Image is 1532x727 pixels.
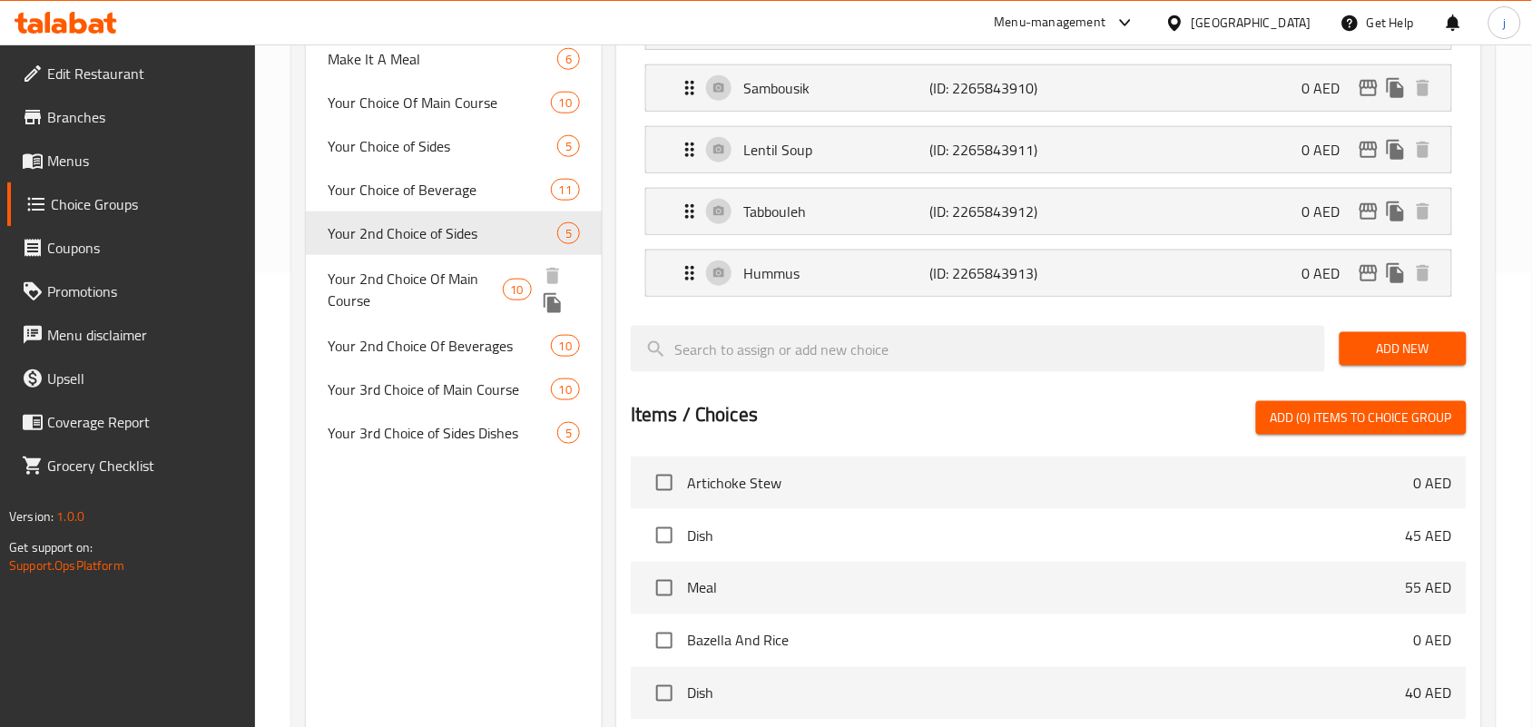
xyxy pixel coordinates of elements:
span: Artichoke Stew [687,472,1414,494]
button: edit [1355,260,1382,287]
a: Upsell [7,357,256,400]
span: Branches [47,106,241,128]
p: 0 AED [1302,262,1355,284]
li: Expand [631,119,1467,181]
span: 10 [504,281,531,299]
p: 45 AED [1406,525,1452,546]
span: Your Choice of Beverage [328,179,550,201]
a: Edit Restaurant [7,52,256,95]
span: 6 [558,51,579,68]
span: 5 [558,425,579,442]
span: 11 [552,182,579,199]
a: Menus [7,139,256,182]
p: 0 AED [1414,630,1452,652]
span: 10 [552,338,579,355]
button: edit [1355,198,1382,225]
span: 5 [558,138,579,155]
div: Choices [557,422,580,444]
button: delete [1409,136,1437,163]
a: Menu disclaimer [7,313,256,357]
p: (ID: 2265843911) [929,139,1054,161]
p: (ID: 2265843910) [929,77,1054,99]
span: Your 3rd Choice of Main Course [328,378,550,400]
span: Select choice [645,464,683,502]
button: duplicate [1382,198,1409,225]
div: Expand [646,127,1451,172]
button: duplicate [1382,136,1409,163]
button: duplicate [539,290,566,317]
div: Your Choice of Sides5 [306,124,602,168]
div: Expand [646,189,1451,234]
a: Branches [7,95,256,139]
div: Your 3rd Choice of Main Course10 [306,368,602,411]
li: Expand [631,181,1467,242]
p: 0 AED [1302,201,1355,222]
span: 10 [552,381,579,398]
p: Tabbouleh [743,201,929,222]
p: 55 AED [1406,577,1452,599]
span: Select choice [645,569,683,607]
button: delete [1409,198,1437,225]
span: Dish [687,525,1406,546]
div: Your 2nd Choice Of Beverages10 [306,324,602,368]
div: Choices [551,179,580,201]
span: Your 2nd Choice Of Main Course [328,268,502,311]
span: Add (0) items to choice group [1271,407,1452,429]
div: Your 2nd Choice of Sides5 [306,211,602,255]
div: Choices [503,279,532,300]
span: Coupons [47,237,241,259]
span: Menus [47,150,241,172]
p: Sambousik [743,77,929,99]
p: Hummus [743,262,929,284]
button: edit [1355,74,1382,102]
button: duplicate [1382,74,1409,102]
span: Version: [9,505,54,528]
span: Add New [1354,338,1452,360]
div: Make It A Meal6 [306,37,602,81]
span: Grocery Checklist [47,455,241,476]
a: Support.OpsPlatform [9,554,124,577]
span: Dish [687,683,1406,704]
div: Choices [551,378,580,400]
button: delete [1409,74,1437,102]
span: Bazella And Rice [687,630,1414,652]
input: search [631,326,1325,372]
div: Expand [646,251,1451,296]
span: Your Choice Of Main Course [328,92,550,113]
div: Your 3rd Choice of Sides Dishes5 [306,411,602,455]
span: Menu disclaimer [47,324,241,346]
span: Your 2nd Choice Of Beverages [328,335,550,357]
li: Expand [631,57,1467,119]
span: Meal [687,577,1406,599]
span: Choice Groups [51,193,241,215]
span: Select choice [645,622,683,660]
button: delete [1409,260,1437,287]
span: Upsell [47,368,241,389]
span: 10 [552,94,579,112]
div: Expand [646,65,1451,111]
p: 40 AED [1406,683,1452,704]
p: 0 AED [1414,472,1452,494]
div: Menu-management [995,12,1106,34]
li: Expand [631,242,1467,304]
p: Lentil Soup [743,139,929,161]
span: Edit Restaurant [47,63,241,84]
p: (ID: 2265843913) [929,262,1054,284]
button: Add (0) items to choice group [1256,401,1467,435]
a: Promotions [7,270,256,313]
p: 0 AED [1302,139,1355,161]
span: 1.0.0 [56,505,84,528]
button: delete [539,262,566,290]
span: Your Choice of Sides [328,135,557,157]
span: Promotions [47,280,241,302]
h2: Items / Choices [631,401,758,428]
p: (ID: 2265843912) [929,201,1054,222]
p: 0 AED [1302,77,1355,99]
a: Coverage Report [7,400,256,444]
span: Your 2nd Choice of Sides [328,222,557,244]
a: Choice Groups [7,182,256,226]
button: Add New [1340,332,1467,366]
div: [GEOGRAPHIC_DATA] [1192,13,1311,33]
a: Coupons [7,226,256,270]
div: Your 2nd Choice Of Main Course10deleteduplicate [306,255,602,324]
